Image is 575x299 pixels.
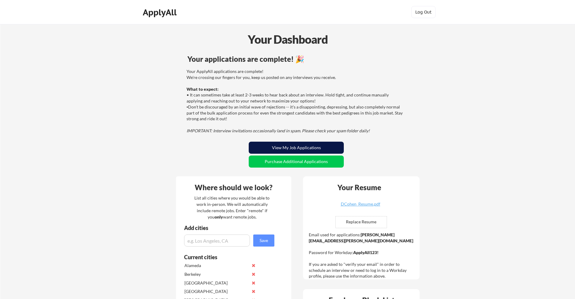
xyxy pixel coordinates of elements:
div: Where should we look? [177,184,290,191]
div: Berkeley [184,271,248,277]
div: List all cities where you would be able to work in-person. We will automatically include remote j... [190,195,273,220]
div: ApplyAll [143,7,178,17]
div: DCohen_Resume.pdf [324,202,396,206]
button: Log Out [411,6,436,18]
div: Your ApplyAll applications are complete! We're crossing our fingers for you, keep us posted on an... [187,68,404,134]
em: IMPORTANT: Interview invitations occasionally land in spam. Please check your spam folder daily! [187,128,370,133]
button: View My Job Applications [249,142,344,154]
div: Your applications are complete! 🎉 [187,55,405,63]
div: Add cities [184,225,276,231]
strong: [PERSON_NAME][EMAIL_ADDRESS][PERSON_NAME][DOMAIN_NAME] [309,232,413,243]
div: Current cities [184,254,268,260]
button: Save [253,234,274,247]
strong: ApplyAll123! [353,250,379,255]
div: [GEOGRAPHIC_DATA] [184,288,248,294]
button: Purchase Additional Applications [249,156,344,168]
div: Alameda [184,263,248,269]
div: Your Dashboard [1,31,575,48]
font: • [187,105,188,109]
div: [GEOGRAPHIC_DATA] [184,280,248,286]
strong: What to expect: [187,87,219,92]
a: DCohen_Resume.pdf [324,202,396,211]
input: e.g. Los Angeles, CA [184,234,250,247]
strong: only [215,214,223,219]
div: Your Resume [329,184,389,191]
div: Email used for applications: Password for Workday: If you are asked to "verify your email" in ord... [309,232,415,279]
